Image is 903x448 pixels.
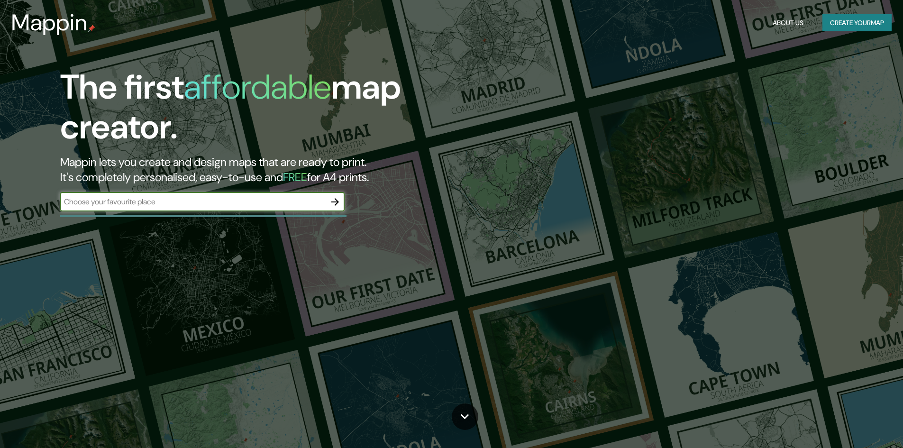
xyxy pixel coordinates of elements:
h2: Mappin lets you create and design maps that are ready to print. It's completely personalised, eas... [60,155,512,185]
button: About Us [769,14,807,32]
h5: FREE [283,170,307,184]
h3: Mappin [11,9,88,36]
button: Create yourmap [822,14,892,32]
img: mappin-pin [88,25,95,32]
input: Choose your favourite place [60,196,326,207]
h1: affordable [184,65,331,109]
h1: The first map creator. [60,67,512,155]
